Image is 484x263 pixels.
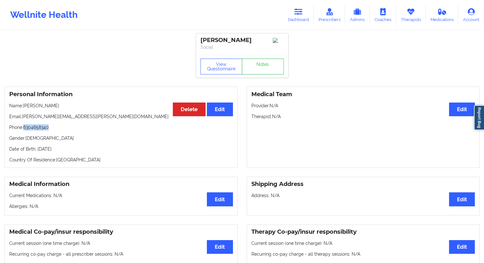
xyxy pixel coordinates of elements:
[474,105,484,130] a: Report Bug
[9,228,233,236] h3: Medical Co-pay/insur responsibility
[251,251,475,257] p: Recurring co-pay charge - all therapy sessions : N/A
[251,181,475,188] h3: Shipping Address
[9,91,233,98] h3: Personal Information
[200,37,284,44] div: [PERSON_NAME]
[9,103,233,109] p: Name: [PERSON_NAME]
[9,251,233,257] p: Recurring co-pay charge - all prescriber sessions : N/A
[449,240,475,254] button: Edit
[370,4,396,25] a: Coaches
[207,103,233,116] button: Edit
[314,4,345,25] a: Prescribers
[9,146,233,152] p: Date of Birth: [DATE]
[426,4,459,25] a: Medications
[251,103,475,109] p: Provider: N/A
[449,192,475,206] button: Edit
[345,4,370,25] a: Admins
[251,228,475,236] h3: Therapy Co-pay/insur responsibility
[200,59,242,75] button: View Questionnaire
[9,157,233,163] p: Country Of Residence: [GEOGRAPHIC_DATA]
[207,240,233,254] button: Edit
[251,192,475,199] p: Address: N/A
[449,103,475,116] button: Edit
[283,4,314,25] a: Dashboard
[242,59,284,75] a: Notes
[207,192,233,206] button: Edit
[200,44,284,50] p: Social
[9,135,233,141] p: Gender: [DEMOGRAPHIC_DATA]
[9,240,233,246] p: Current session (one time charge): N/A
[251,113,475,120] p: Therapist: N/A
[9,192,233,199] p: Current Medications: N/A
[9,203,233,210] p: Allergies: N/A
[273,38,284,43] img: Image%2Fplaceholer-image.png
[9,181,233,188] h3: Medical Information
[9,113,233,120] p: Email: [PERSON_NAME][EMAIL_ADDRESS][PERSON_NAME][DOMAIN_NAME]
[251,91,475,98] h3: Medical Team
[9,124,233,131] p: Phone: 6304658340
[458,4,484,25] a: Account
[173,103,206,116] button: Delete
[251,240,475,246] p: Current session (one time charge): N/A
[396,4,426,25] a: Therapists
